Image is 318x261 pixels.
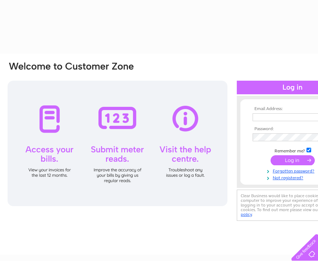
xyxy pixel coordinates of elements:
[271,155,315,165] input: Submit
